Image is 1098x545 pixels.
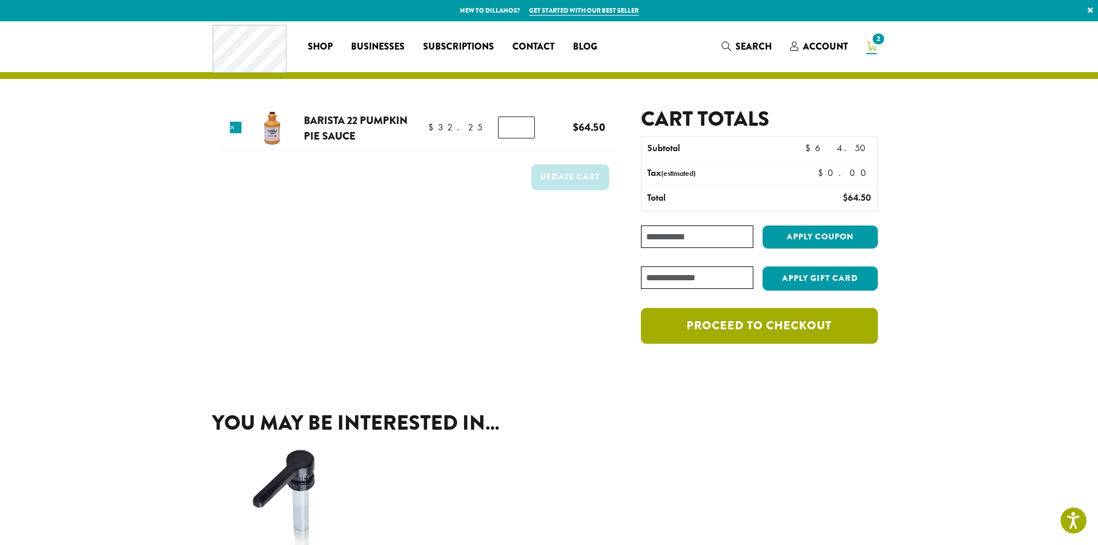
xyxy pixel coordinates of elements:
th: Subtotal [642,137,783,161]
h2: Cart totals [641,107,877,131]
span: $ [573,119,579,135]
span: Shop [308,40,333,54]
bdi: 64.50 [573,119,605,135]
bdi: 64.50 [805,142,871,154]
img: Barista 22 Pumpkin Pie Sauce [254,110,291,147]
th: Total [642,186,783,211]
span: $ [843,191,848,204]
span: Search [735,40,772,53]
span: Blog [573,40,597,54]
a: Search [712,37,781,56]
bdi: 64.50 [843,191,871,204]
a: Proceed to checkout [641,308,877,344]
button: Apply coupon [763,225,878,249]
span: $ [428,121,438,133]
span: $ [805,142,815,154]
a: Barista 22 Pumpkin Pie Sauce [304,112,407,144]
span: $ [818,167,828,179]
span: Subscriptions [423,40,494,54]
th: Tax [642,161,808,186]
span: 2 [870,31,886,47]
a: Shop [299,37,342,56]
bdi: 32.25 [428,121,482,133]
bdi: 0.00 [818,167,871,179]
small: (estimated) [661,168,696,178]
button: Update cart [531,164,609,190]
span: Contact [512,40,554,54]
a: Get started with our best seller [529,6,639,16]
button: Apply Gift Card [763,266,878,291]
a: Remove this item [230,122,242,133]
h2: You may be interested in… [212,411,886,435]
input: Product quantity [498,116,535,138]
span: Businesses [351,40,405,54]
span: Account [803,40,848,53]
